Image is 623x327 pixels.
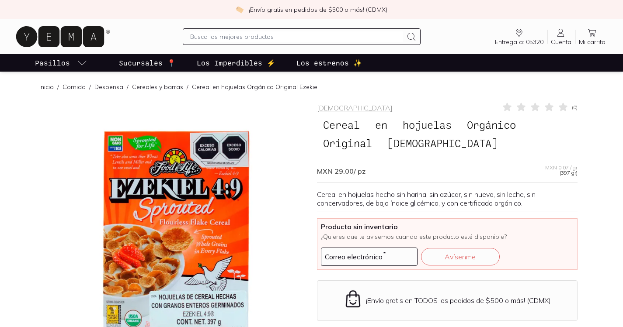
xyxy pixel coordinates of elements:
a: Los estrenos ✨ [295,54,364,72]
p: Sucursales 📍 [119,58,176,68]
span: / [183,83,192,91]
span: ( 0 ) [572,105,578,110]
a: Los Imperdibles ⚡️ [195,54,277,72]
button: Avísenme [421,248,500,265]
span: hojuelas [397,117,458,133]
input: Busca los mejores productos [190,31,403,42]
a: Cuenta [547,28,575,46]
a: Sucursales 📍 [117,54,178,72]
span: Cereal [317,117,366,133]
p: Los estrenos ✨ [296,58,362,68]
span: [DEMOGRAPHIC_DATA] [381,135,504,151]
span: MXN 29.00 / pz [317,167,365,176]
span: Cuenta [551,38,571,46]
span: Entrega a: 05320 [495,38,543,46]
img: check [236,6,244,14]
a: pasillo-todos-link [33,54,89,72]
span: / [123,83,132,91]
div: Cereal en hojuelas hecho sin harina, sin azúcar, sin huevo, sin leche, sin concervadores, de bajo... [317,190,578,207]
a: Comida [63,83,86,91]
a: [DEMOGRAPHIC_DATA] [317,103,393,112]
img: Envío [344,289,362,308]
span: en [369,117,393,133]
p: ¡Envío gratis en pedidos de $500 o más! (CDMX) [249,5,387,14]
span: Orgánico [461,117,522,133]
a: Despensa [94,83,123,91]
a: Inicio [39,83,54,91]
p: Cereal en hojuelas Orgánico Original Ezekiel [192,83,319,91]
p: ¡Envío gratis en TODOS los pedidos de $500 o más! (CDMX) [366,296,551,305]
p: Los Imperdibles ⚡️ [197,58,275,68]
span: Producto sin inventario [321,222,574,231]
a: Cereales y barras [132,83,183,91]
span: Original [317,135,378,151]
p: ¿Quieres que te avisemos cuando este producto esté disponible? [321,233,574,241]
span: (397 gr) [560,170,578,176]
a: Entrega a: 05320 [491,28,547,46]
span: / [54,83,63,91]
span: / [86,83,94,91]
p: Pasillos [35,58,70,68]
span: Mi carrito [579,38,606,46]
span: MXN 0.07 / gr [545,165,578,170]
a: Mi carrito [575,28,609,46]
